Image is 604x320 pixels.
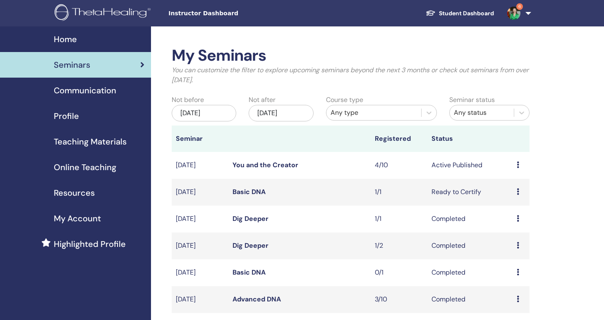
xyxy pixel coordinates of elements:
[371,286,427,313] td: 3/10
[427,126,513,152] th: Status
[449,95,495,105] label: Seminar status
[54,59,90,71] span: Seminars
[371,259,427,286] td: 0/1
[371,126,427,152] th: Registered
[172,259,228,286] td: [DATE]
[427,206,513,232] td: Completed
[331,108,417,118] div: Any type
[54,110,79,122] span: Profile
[232,161,298,169] a: You and the Creator
[54,135,127,148] span: Teaching Materials
[55,4,153,23] img: logo.png
[172,65,530,85] p: You can customize the filter to explore upcoming seminars beyond the next 3 months or check out s...
[427,179,513,206] td: Ready to Certify
[427,259,513,286] td: Completed
[54,33,77,45] span: Home
[371,232,427,259] td: 1/2
[172,232,228,259] td: [DATE]
[172,105,236,121] div: [DATE]
[172,286,228,313] td: [DATE]
[516,3,523,10] span: 6
[232,295,281,303] a: Advanced DNA
[54,238,126,250] span: Highlighted Profile
[54,212,101,225] span: My Account
[371,206,427,232] td: 1/1
[168,9,292,18] span: Instructor Dashboard
[371,152,427,179] td: 4/10
[232,268,266,277] a: Basic DNA
[427,286,513,313] td: Completed
[54,161,116,173] span: Online Teaching
[326,95,363,105] label: Course type
[172,95,204,105] label: Not before
[419,6,501,21] a: Student Dashboard
[454,108,510,118] div: Any status
[371,179,427,206] td: 1/1
[172,126,228,152] th: Seminar
[172,206,228,232] td: [DATE]
[172,179,228,206] td: [DATE]
[249,95,276,105] label: Not after
[249,105,313,121] div: [DATE]
[172,152,228,179] td: [DATE]
[427,232,513,259] td: Completed
[54,84,116,97] span: Communication
[427,152,513,179] td: Active Published
[172,46,530,65] h2: My Seminars
[54,187,95,199] span: Resources
[507,7,520,20] img: default.jpg
[232,214,268,223] a: Dig Deeper
[426,9,436,17] img: graduation-cap-white.svg
[232,241,268,250] a: Dig Deeper
[232,187,266,196] a: Basic DNA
